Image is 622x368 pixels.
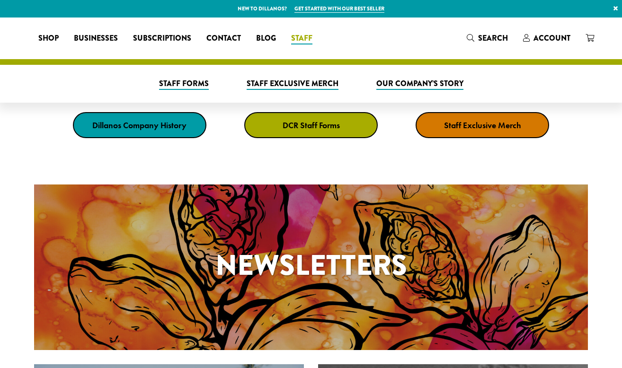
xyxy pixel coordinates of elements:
span: Businesses [74,33,118,44]
span: Staff [291,33,312,44]
span: Blog [256,33,276,44]
a: Search [459,30,515,46]
a: Shop [31,31,66,46]
a: Get started with our best seller [294,5,384,13]
h1: Newsletters [34,244,588,287]
strong: Dillanos Company History [92,120,187,131]
strong: DCR Staff Forms [283,120,340,131]
a: Staff [284,31,320,46]
span: Staff Forms [159,78,209,90]
span: Search [478,33,508,44]
span: Staff Exclusive Merch [247,78,338,90]
span: Subscriptions [133,33,191,44]
a: Newsletters [34,184,588,350]
a: DCR Staff Forms [244,112,378,138]
span: Shop [38,33,59,44]
a: Staff Exclusive Merch [416,112,549,138]
a: Dillanos Company History [73,112,206,138]
span: Account [533,33,570,44]
span: Contact [206,33,241,44]
strong: Staff Exclusive Merch [444,120,521,131]
span: Our Company’s Story [376,78,463,90]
